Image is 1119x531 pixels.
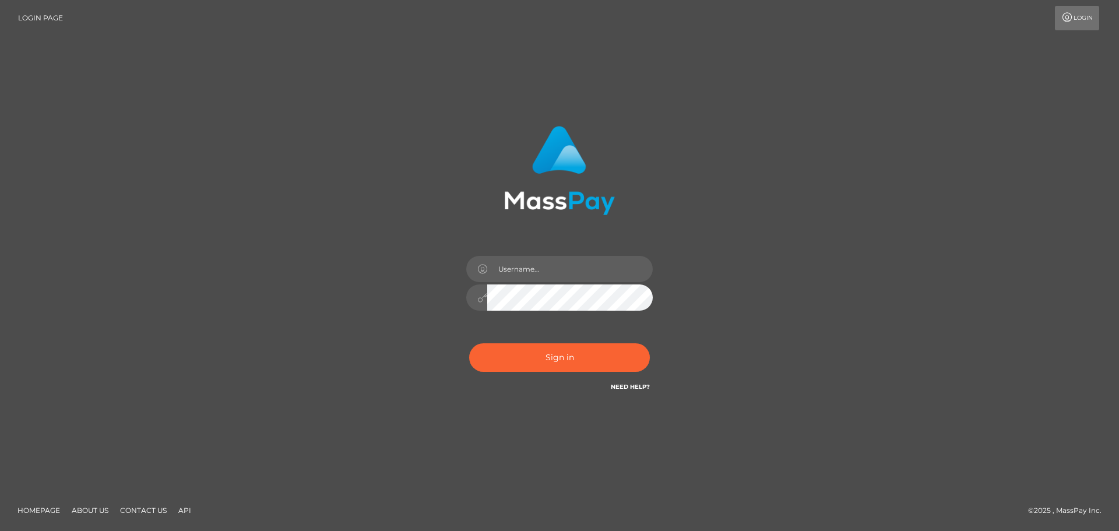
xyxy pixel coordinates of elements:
img: MassPay Login [504,126,615,215]
a: Homepage [13,501,65,519]
button: Sign in [469,343,650,372]
a: API [174,501,196,519]
a: Contact Us [115,501,171,519]
a: About Us [67,501,113,519]
input: Username... [487,256,653,282]
div: © 2025 , MassPay Inc. [1028,504,1110,517]
a: Login Page [18,6,63,30]
a: Login [1055,6,1099,30]
a: Need Help? [611,383,650,391]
